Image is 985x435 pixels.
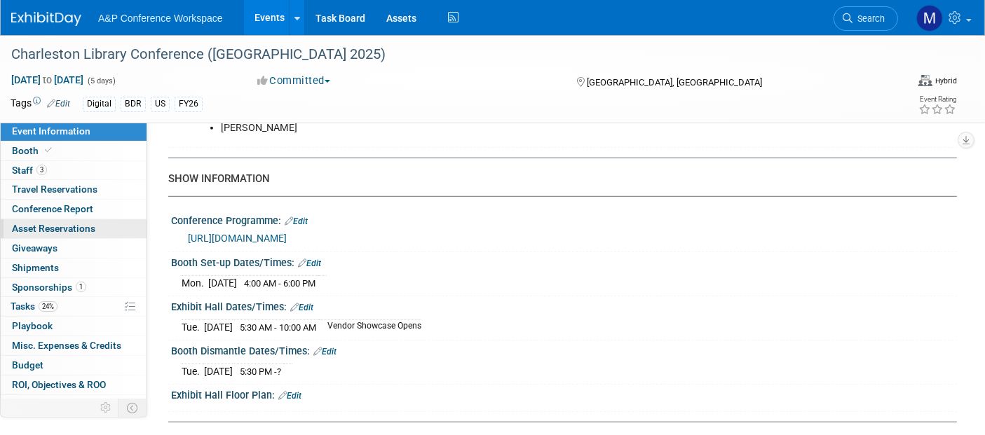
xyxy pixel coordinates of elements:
[1,180,147,199] a: Travel Reservations
[12,125,90,137] span: Event Information
[12,242,57,254] span: Giveaways
[1,200,147,219] a: Conference Report
[221,121,796,135] li: [PERSON_NAME]
[252,74,336,88] button: Committed
[168,172,946,186] div: SHOW INFORMATION
[12,203,93,214] span: Conference Report
[188,233,287,244] a: [URL][DOMAIN_NAME]
[121,97,146,111] div: BDR
[1,297,147,316] a: Tasks24%
[171,296,957,315] div: Exhibit Hall Dates/Times:
[1,278,147,297] a: Sponsorships1
[86,76,116,85] span: (5 days)
[98,13,223,24] span: A&P Conference Workspace
[278,391,301,401] a: Edit
[47,99,70,109] a: Edit
[6,42,876,67] div: Charleston Library Conference ([GEOGRAPHIC_DATA] 2025)
[39,301,57,312] span: 24%
[12,359,43,371] span: Budget
[277,366,281,377] span: ?
[817,73,957,94] div: Event Format
[11,74,84,86] span: [DATE] [DATE]
[240,322,316,333] span: 5:30 AM - 10:00 AM
[916,5,943,32] img: Michelle Kelly
[244,278,315,289] span: 4:00 AM - 6:00 PM
[918,96,956,103] div: Event Rating
[12,282,86,293] span: Sponsorships
[285,216,308,226] a: Edit
[45,146,52,154] i: Booth reservation complete
[118,399,147,417] td: Toggle Event Tabs
[1,161,147,180] a: Staff3
[36,165,47,175] span: 3
[171,340,957,359] div: Booth Dismantle Dates/Times:
[204,320,233,335] td: [DATE]
[918,73,957,87] div: Event Format
[151,97,170,111] div: US
[171,210,957,228] div: Conference Programme:
[12,145,55,156] span: Booth
[11,96,70,112] td: Tags
[208,276,237,291] td: [DATE]
[935,76,957,86] div: Hybrid
[834,6,898,31] a: Search
[11,12,81,26] img: ExhibitDay
[313,347,337,357] a: Edit
[12,223,95,234] span: Asset Reservations
[290,303,313,312] a: Edit
[12,184,97,195] span: Travel Reservations
[182,364,204,379] td: Tue.
[204,364,233,379] td: [DATE]
[319,320,421,335] td: Vendor Showcase Opens
[182,320,204,335] td: Tue.
[1,122,147,141] a: Event Information
[94,399,118,417] td: Personalize Event Tab Strip
[182,276,208,291] td: Mon.
[171,252,957,270] div: Booth Set-up Dates/Times:
[12,399,68,410] span: Attachments
[1,258,147,277] a: Shipments
[1,375,147,394] a: ROI, Objectives & ROO
[298,258,321,268] a: Edit
[1,141,147,160] a: Booth
[852,13,885,24] span: Search
[587,77,762,88] span: [GEOGRAPHIC_DATA], [GEOGRAPHIC_DATA]
[1,317,147,336] a: Playbook
[83,97,116,111] div: Digital
[12,340,121,351] span: Misc. Expenses & Credits
[240,366,281,377] span: 5:30 PM -
[41,74,54,85] span: to
[12,379,106,390] span: ROI, Objectives & ROO
[1,336,147,355] a: Misc. Expenses & Credits
[12,262,59,273] span: Shipments
[1,395,147,414] a: Attachments
[1,239,147,258] a: Giveaways
[12,320,53,331] span: Playbook
[11,301,57,312] span: Tasks
[171,385,957,403] div: Exhibit Hall Floor Plan:
[175,97,203,111] div: FY26
[918,75,932,86] img: Format-Hybrid.png
[12,165,47,176] span: Staff
[1,219,147,238] a: Asset Reservations
[1,356,147,375] a: Budget
[76,282,86,292] span: 1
